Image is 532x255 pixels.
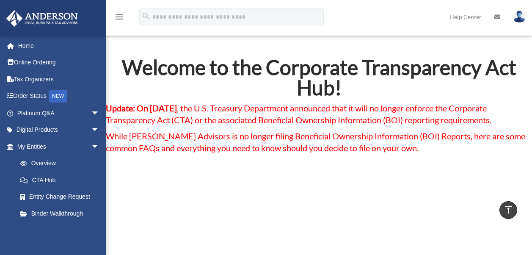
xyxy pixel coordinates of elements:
a: Order StatusNEW [6,88,112,105]
a: Binder Walkthrough [12,205,112,222]
div: NEW [49,90,67,103]
a: Home [6,37,112,54]
img: User Pic [513,11,526,23]
a: Digital Productsarrow_drop_down [6,122,112,139]
a: menu [114,15,124,22]
a: CTA Hub [12,172,108,188]
a: Tax Organizers [6,71,112,88]
i: search [141,11,151,21]
span: arrow_drop_down [91,122,108,139]
span: , the U.S. Treasury Department announced that it will no longer enforce the Corporate Transparenc... [106,103,491,125]
span: While [PERSON_NAME] Advisors is no longer filing Beneficial Ownership Information (BOI) Reports, ... [106,131,525,153]
a: Platinum Q&Aarrow_drop_down [6,105,112,122]
i: vertical_align_top [503,205,513,215]
a: Online Ordering [6,54,112,71]
a: vertical_align_top [499,201,517,219]
a: My Blueprint [12,222,112,239]
span: arrow_drop_down [91,105,108,122]
i: menu [114,12,124,22]
strong: Update: On [DATE] [106,103,177,113]
a: Entity Change Request [12,188,112,205]
h2: Welcome to the Corporate Transparency Act Hub! [106,57,532,102]
a: My Entitiesarrow_drop_down [6,138,112,155]
span: arrow_drop_down [91,138,108,155]
a: Overview [12,155,112,172]
img: Anderson Advisors Platinum Portal [4,10,80,27]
